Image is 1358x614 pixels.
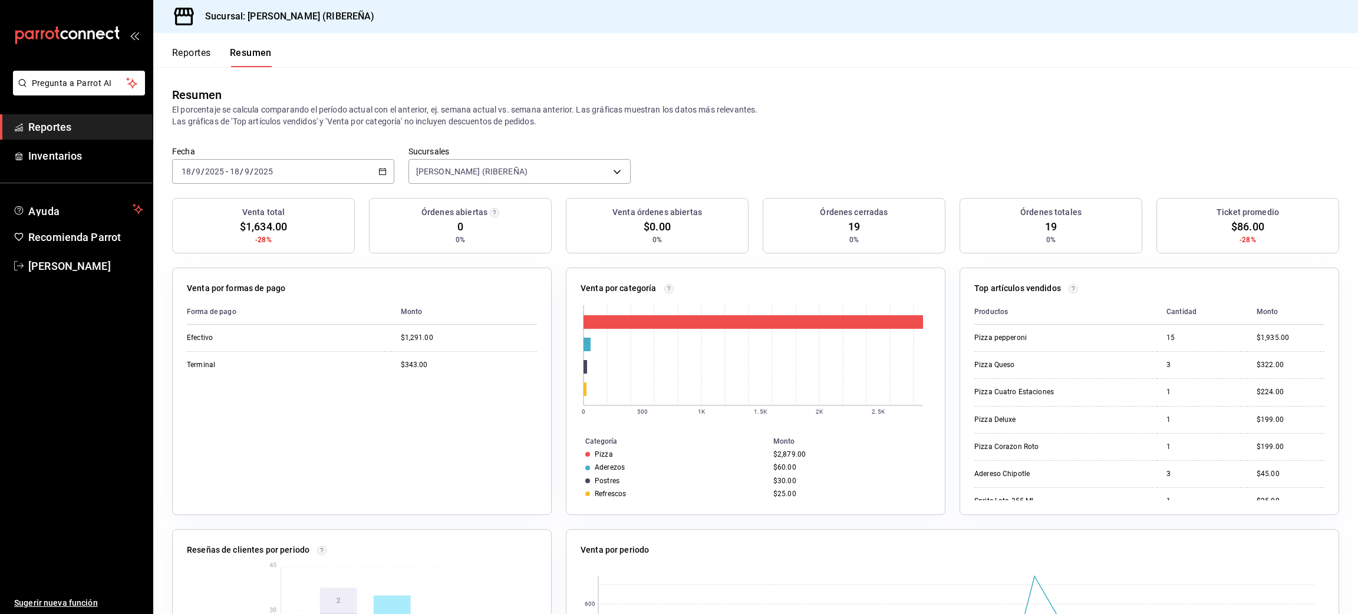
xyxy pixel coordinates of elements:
span: Recomienda Parrot [28,229,143,245]
text: 1K [698,408,706,415]
th: Forma de pago [187,299,391,325]
span: Ayuda [28,202,128,216]
p: Reseñas de clientes por periodo [187,544,309,556]
div: $30.00 [773,477,926,485]
span: - [226,167,228,176]
input: -- [229,167,240,176]
div: 3 [1166,360,1238,370]
span: 0% [849,235,859,245]
h3: Órdenes abiertas [421,206,487,219]
button: Pregunta a Parrot AI [13,71,145,95]
input: ---- [253,167,273,176]
th: Monto [1247,299,1324,325]
span: 19 [1045,219,1057,235]
span: $0.00 [644,219,671,235]
span: / [240,167,243,176]
text: 600 [585,601,595,608]
span: [PERSON_NAME] [28,258,143,274]
div: $60.00 [773,463,926,471]
span: [PERSON_NAME] (RIBEREÑA) [416,166,528,177]
div: Pizza Cuatro Estaciones [974,387,1092,397]
th: Monto [769,435,945,448]
div: Refrescos [595,490,626,498]
div: 1 [1166,387,1238,397]
div: $25.00 [773,490,926,498]
div: $2,879.00 [773,450,926,458]
div: $224.00 [1257,387,1324,397]
h3: Venta total [242,206,285,219]
span: / [250,167,253,176]
input: ---- [205,167,225,176]
div: 15 [1166,333,1238,343]
span: $1,634.00 [240,219,287,235]
text: 0 [582,408,585,415]
p: Venta por categoría [581,282,657,295]
button: Resumen [230,47,272,67]
div: $1,935.00 [1257,333,1324,343]
div: $343.00 [401,360,537,370]
span: / [201,167,205,176]
div: Sprite Lata 355 Ml [974,496,1092,506]
div: $1,291.00 [401,333,537,343]
h3: Sucursal: [PERSON_NAME] (RIBEREÑA) [196,9,374,24]
th: Productos [974,299,1157,325]
div: Efectivo [187,333,305,343]
div: 1 [1166,442,1238,452]
span: -28% [255,235,272,245]
div: Terminal [187,360,305,370]
span: 0% [456,235,465,245]
th: Categoría [566,435,769,448]
div: $322.00 [1257,360,1324,370]
div: Pizza [595,450,613,458]
th: Monto [391,299,537,325]
button: open_drawer_menu [130,31,139,40]
h3: Órdenes totales [1020,206,1082,219]
label: Sucursales [408,147,631,156]
input: -- [244,167,250,176]
div: 1 [1166,415,1238,425]
div: $25.00 [1257,496,1324,506]
p: Venta por formas de pago [187,282,285,295]
h3: Ticket promedio [1217,206,1279,219]
div: $45.00 [1257,469,1324,479]
button: Reportes [172,47,211,67]
span: Sugerir nueva función [14,597,143,609]
span: 0% [1046,235,1056,245]
div: Pizza Queso [974,360,1092,370]
div: Pizza Deluxe [974,415,1092,425]
span: Inventarios [28,148,143,164]
text: 2K [816,408,823,415]
span: $86.00 [1231,219,1264,235]
div: Postres [595,477,619,485]
text: 500 [637,408,648,415]
label: Fecha [172,147,394,156]
span: / [192,167,195,176]
div: Pizza pepperoni [974,333,1092,343]
p: Top artículos vendidos [974,282,1061,295]
p: Venta por periodo [581,544,649,556]
text: 2.5K [872,408,885,415]
span: 0 [457,219,463,235]
h3: Órdenes cerradas [820,206,888,219]
div: Pizza Corazon Roto [974,442,1092,452]
span: Reportes [28,119,143,135]
text: 1.5K [754,408,767,415]
div: Aderezos [595,463,625,471]
a: Pregunta a Parrot AI [8,85,145,98]
span: 0% [652,235,662,245]
div: Adereso Chipotle [974,469,1092,479]
input: -- [181,167,192,176]
th: Cantidad [1157,299,1247,325]
div: 1 [1166,496,1238,506]
div: $199.00 [1257,442,1324,452]
span: -28% [1240,235,1256,245]
div: navigation tabs [172,47,272,67]
h3: Venta órdenes abiertas [612,206,702,219]
div: Resumen [172,86,222,104]
p: El porcentaje se calcula comparando el período actual con el anterior, ej. semana actual vs. sema... [172,104,1339,127]
div: 3 [1166,469,1238,479]
span: 19 [848,219,860,235]
div: $199.00 [1257,415,1324,425]
span: Pregunta a Parrot AI [32,77,127,90]
input: -- [195,167,201,176]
